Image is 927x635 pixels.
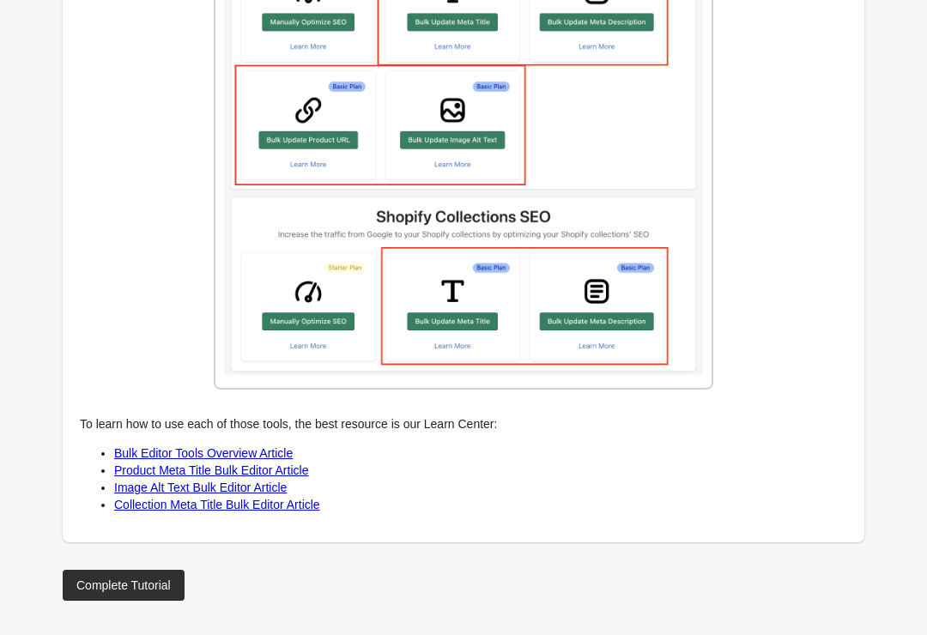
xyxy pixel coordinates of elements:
a: Complete Tutorial [63,570,185,601]
a: Collection Meta Title Bulk Editor Article [114,498,320,511]
a: Bulk Editor Tools Overview Article [114,446,293,460]
div: Complete Tutorial [76,578,171,592]
a: Image Alt Text Bulk Editor Article [114,481,287,494]
a: Product Meta Title Bulk Editor Article [114,463,308,477]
